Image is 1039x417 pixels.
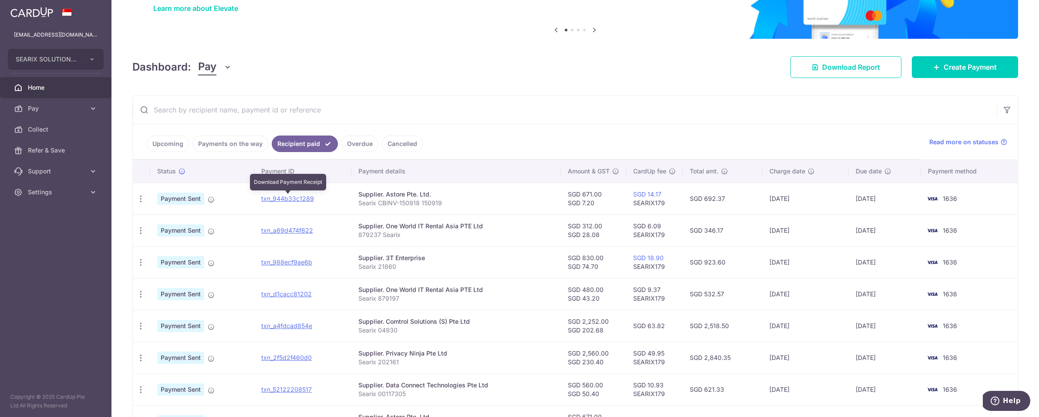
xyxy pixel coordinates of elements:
[683,214,763,246] td: SGD 346.17
[261,258,312,266] a: txn_988ecf9ae6b
[924,289,941,299] img: Bank Card
[762,373,849,405] td: [DATE]
[626,278,683,310] td: SGD 9.37 SEARIX179
[912,56,1018,78] a: Create Payment
[382,136,423,152] a: Cancelled
[849,183,921,214] td: [DATE]
[762,214,849,246] td: [DATE]
[157,383,204,396] span: Payment Sent
[769,167,805,176] span: Charge date
[924,353,941,363] img: Bank Card
[261,354,312,361] a: txn_2f5d2f460d0
[561,214,626,246] td: SGD 312.00 SGD 28.08
[261,195,314,202] a: txn_944b33c1289
[358,285,554,294] div: Supplier. One World IT Rental Asia PTE Ltd
[929,138,1007,146] a: Read more on statuses
[822,62,880,72] span: Download Report
[358,199,554,207] p: Searix CBINV-150918 150919
[683,278,763,310] td: SGD 532.57
[849,278,921,310] td: [DATE]
[849,342,921,373] td: [DATE]
[16,55,80,64] span: SEARIX SOLUTIONS INTERNATIONAL PTE. LTD.
[254,160,351,183] th: Payment ID
[147,136,189,152] a: Upcoming
[28,167,85,176] span: Support
[157,352,204,364] span: Payment Sent
[626,183,683,214] td: SEARIX179
[10,7,53,17] img: CardUp
[856,167,882,176] span: Due date
[849,310,921,342] td: [DATE]
[943,227,957,234] span: 1636
[633,254,664,261] a: SGD 18.90
[943,386,957,393] span: 1636
[762,310,849,342] td: [DATE]
[762,183,849,214] td: [DATE]
[341,136,378,152] a: Overdue
[561,342,626,373] td: SGD 2,560.00 SGD 230.40
[198,59,232,75] button: Pay
[261,290,312,298] a: txn_d1cacc81202
[358,358,554,366] p: Searix 202161
[358,349,554,358] div: Supplier. Privacy Ninja Pte Ltd
[683,342,763,373] td: SGD 2,840.35
[358,222,554,231] div: Supplier. One World IT Rental Asia PTE Ltd
[849,214,921,246] td: [DATE]
[28,146,85,155] span: Refer & Save
[272,136,338,152] a: Recipient paid
[929,138,999,146] span: Read more on statuses
[153,4,238,13] a: Learn more about Elevate
[157,224,204,237] span: Payment Sent
[561,373,626,405] td: SGD 560.00 SGD 50.40
[192,136,268,152] a: Payments on the way
[157,167,176,176] span: Status
[924,257,941,268] img: Bank Card
[683,183,763,214] td: SGD 692.37
[849,246,921,278] td: [DATE]
[762,342,849,373] td: [DATE]
[133,96,997,124] input: Search by recipient name, payment id or reference
[28,125,85,134] span: Collect
[358,390,554,398] p: Searix 00117305
[944,62,997,72] span: Create Payment
[8,49,104,70] button: SEARIX SOLUTIONS INTERNATIONAL PTE. LTD.
[561,183,626,214] td: SGD 671.00 SGD 7.20
[983,391,1030,413] iframe: Opens a widget where you can find more information
[943,258,957,266] span: 1636
[762,246,849,278] td: [DATE]
[28,188,85,197] span: Settings
[157,193,204,205] span: Payment Sent
[261,322,312,329] a: txn_a4fdcad854e
[626,310,683,342] td: SGD 63.82
[633,167,666,176] span: CardUp fee
[28,104,85,113] span: Pay
[358,317,554,326] div: Supplier. Comtrol Solutions (S) Pte Ltd
[157,320,204,332] span: Payment Sent
[157,288,204,300] span: Payment Sent
[626,342,683,373] td: SGD 49.95 SEARIX179
[358,294,554,303] p: Searix 879197
[626,214,683,246] td: SGD 6.09 SEARIX179
[261,227,313,234] a: txn_a89d474f822
[943,290,957,298] span: 1636
[762,278,849,310] td: [DATE]
[633,190,661,198] a: SGD 14.17
[626,373,683,405] td: SGD 10.93 SEARIX179
[157,256,204,268] span: Payment Sent
[790,56,901,78] a: Download Report
[924,321,941,331] img: Bank Card
[351,160,561,183] th: Payment details
[943,322,957,329] span: 1636
[261,386,312,393] a: txn_52122208517
[358,381,554,390] div: Supplier. Data Connect Technologies Pte Ltd
[28,83,85,92] span: Home
[683,373,763,405] td: SGD 621.33
[943,354,957,361] span: 1636
[561,278,626,310] td: SGD 480.00 SGD 43.20
[358,254,554,262] div: Supplier. 3T Enterprise
[250,174,326,190] div: Download Payment Receipt
[943,195,957,202] span: 1636
[358,190,554,199] div: Supplier. Astore Pte. Ltd.
[14,31,98,39] p: [EMAIL_ADDRESS][DOMAIN_NAME]
[626,246,683,278] td: SEARIX179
